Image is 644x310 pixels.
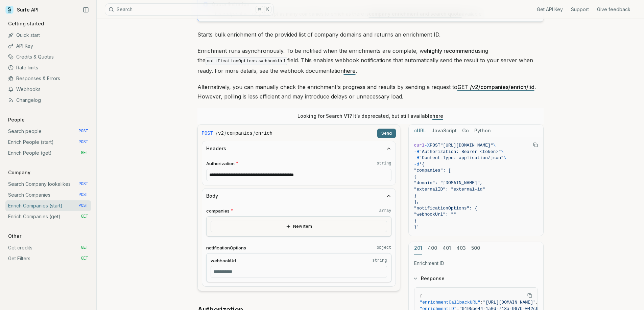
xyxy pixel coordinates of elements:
p: Company [5,169,33,176]
span: GET [81,256,88,261]
button: 400 [428,242,437,254]
span: ], [414,199,420,204]
a: Search Companies POST [5,190,91,200]
span: companies [206,208,230,214]
span: GET [81,214,88,219]
span: '{ [419,162,425,167]
kbd: ⌘ [256,6,263,13]
button: 403 [456,242,466,254]
code: string [377,161,391,166]
span: webhookUrl [211,258,236,264]
span: -H [414,149,420,154]
a: Responses & Errors [5,73,91,84]
a: here [344,67,356,74]
a: Surfe API [5,5,39,15]
span: : [480,300,483,305]
span: POST [430,143,440,148]
p: Enrichment ID [414,260,538,267]
span: "Authorization: Bearer <token>" [419,149,501,154]
a: Credits & Quotas [5,51,91,62]
a: Give feedback [597,6,630,13]
span: "enrichmentCallbackURL" [420,300,480,305]
span: "[URL][DOMAIN_NAME]" [483,300,536,305]
a: Enrich People (get) GET [5,148,91,158]
code: string [372,258,387,263]
button: cURL [414,125,426,137]
a: Changelog [5,95,91,106]
button: Body [202,189,396,203]
button: 201 [414,242,422,254]
span: POST [78,129,88,134]
span: { [414,174,417,179]
span: } [414,218,417,223]
a: Enrich Companies (start) POST [5,200,91,211]
a: here [432,113,443,119]
span: / [216,130,217,137]
p: Alternatively, you can manually check the enrichment's progress and results by sending a request ... [197,82,544,101]
a: Webhooks [5,84,91,95]
a: Search Company lookalikes POST [5,179,91,190]
span: } [414,193,417,198]
p: People [5,116,27,123]
span: }' [414,224,420,229]
button: New Item [211,221,387,232]
button: Copy Text [525,290,535,301]
span: \ [493,143,496,148]
span: notificationOptions [206,245,246,251]
a: Get API Key [537,6,563,13]
span: / [224,130,226,137]
code: notificationOptions.webhookUrl [206,57,287,65]
span: POST [202,130,213,137]
p: Starts bulk enrichment of the provided list of company domains and returns an enrichment ID. [197,30,544,39]
span: \ [501,149,504,154]
a: Get credits GET [5,242,91,253]
button: Copy Text [530,140,541,150]
a: Search people POST [5,126,91,137]
code: object [377,245,391,250]
a: Quick start [5,30,91,41]
span: curl [414,143,425,148]
span: POST [78,192,88,198]
code: array [379,208,391,214]
button: Search⌘K [105,3,274,16]
button: Go [462,125,469,137]
button: Python [474,125,491,137]
span: -X [425,143,430,148]
span: "domain": "[DOMAIN_NAME]", [414,180,483,185]
span: "companies": [ [414,168,451,173]
button: 401 [443,242,451,254]
span: Authorization [206,160,235,167]
p: Enrichment runs asynchronously. To be notified when the enrichments are complete, we using the fi... [197,46,544,75]
span: POST [78,139,88,145]
a: API Key [5,41,91,51]
span: , [536,300,539,305]
span: "[URL][DOMAIN_NAME]" [440,143,493,148]
span: / [253,130,255,137]
p: Other [5,233,24,240]
kbd: K [264,6,271,13]
span: -d [414,162,420,167]
a: Support [571,6,589,13]
span: "notificationOptions": { [414,206,477,211]
span: "webhookUrl": "" [414,212,456,217]
span: "externalID": "external-id" [414,187,485,192]
span: "Content-Type: application/json" [419,155,504,160]
button: Headers [202,141,396,156]
button: Send [377,129,396,138]
strong: highly recommend [427,47,475,54]
button: Response [409,270,543,287]
a: Enrich Companies (get) GET [5,211,91,222]
span: { [420,293,423,298]
code: v2 [218,130,224,137]
a: Rate limits [5,62,91,73]
span: GET [81,245,88,250]
button: 500 [471,242,480,254]
span: POST [78,181,88,187]
a: Get Filters GET [5,253,91,264]
p: Looking for Search V1? It’s deprecated, but still available [297,113,443,119]
span: -H [414,155,420,160]
span: GET [81,150,88,156]
code: enrich [256,130,272,137]
p: Getting started [5,20,47,27]
button: JavaScript [431,125,457,137]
